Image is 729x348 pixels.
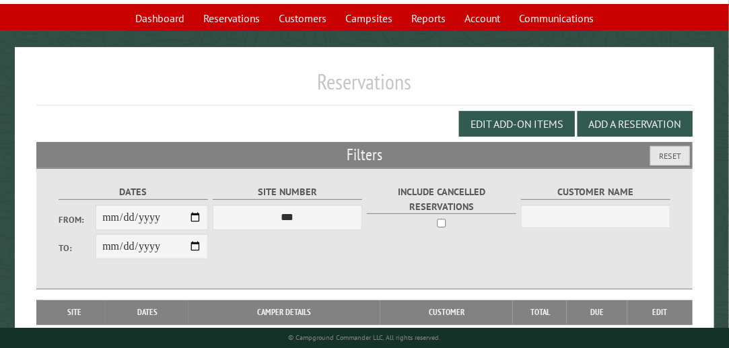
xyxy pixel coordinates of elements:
[43,300,106,324] th: Site
[288,333,440,342] small: © Campground Commander LLC. All rights reserved.
[513,300,567,324] th: Total
[188,300,380,324] th: Camper Details
[511,5,602,31] a: Communications
[36,142,693,168] h2: Filters
[213,184,363,200] label: Site Number
[106,300,188,324] th: Dates
[650,146,690,166] button: Reset
[36,69,693,106] h1: Reservations
[380,300,513,324] th: Customer
[367,184,517,214] label: Include Cancelled Reservations
[59,184,209,200] label: Dates
[627,300,693,324] th: Edit
[578,111,693,137] button: Add a Reservation
[337,5,401,31] a: Campsites
[59,242,96,254] label: To:
[127,5,193,31] a: Dashboard
[456,5,508,31] a: Account
[567,300,627,324] th: Due
[403,5,454,31] a: Reports
[521,184,671,200] label: Customer Name
[59,213,96,226] label: From:
[271,5,335,31] a: Customers
[195,5,268,31] a: Reservations
[459,111,575,137] button: Edit Add-on Items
